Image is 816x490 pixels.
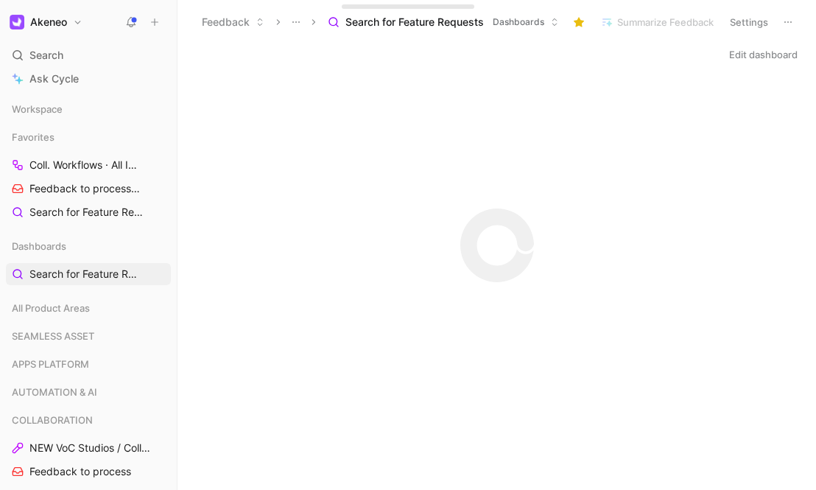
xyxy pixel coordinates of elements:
[12,329,94,343] span: SEAMLESS ASSET
[723,12,775,32] button: Settings
[12,413,93,427] span: COLLABORATION
[722,44,804,65] button: Edit dashboard
[12,239,66,253] span: Dashboards
[6,263,171,285] a: Search for Feature Requests
[29,158,146,173] span: Coll. Workflows · All IMs
[12,130,54,144] span: Favorites
[29,181,144,197] span: Feedback to process
[6,44,171,66] div: Search
[6,154,171,176] a: Coll. Workflows · All IMs
[6,98,171,120] div: Workspace
[6,381,171,407] div: AUTOMATION & AI
[6,297,171,319] div: All Product Areas
[6,325,171,347] div: SEAMLESS ASSET
[6,201,171,223] a: Search for Feature Requests
[6,437,171,459] a: NEW VoC Studios / Collaboration
[6,381,171,403] div: AUTOMATION & AI
[29,46,63,64] span: Search
[6,297,171,323] div: All Product Areas
[29,70,79,88] span: Ask Cycle
[29,267,139,281] span: Search for Feature Requests
[12,357,89,371] span: APPS PLATFORM
[6,353,171,379] div: APPS PLATFORM
[12,385,97,399] span: AUTOMATION & AI
[6,353,171,375] div: APPS PLATFORM
[195,11,271,33] button: Feedback
[6,235,171,257] div: Dashboards
[12,301,90,315] span: All Product Areas
[321,11,566,33] button: Search for Feature RequestsDashboards
[30,15,67,29] h1: Akeneo
[493,15,544,29] span: Dashboards
[6,325,171,351] div: SEAMLESS ASSET
[29,441,153,455] span: NEW VoC Studios / Collaboration
[6,126,171,148] div: Favorites
[594,12,720,32] button: Summarize Feedback
[6,68,171,90] a: Ask Cycle
[345,15,484,29] span: Search for Feature Requests
[6,235,171,285] div: DashboardsSearch for Feature Requests
[29,464,131,479] span: Feedback to process
[12,102,63,116] span: Workspace
[6,461,171,483] a: Feedback to process
[6,178,171,200] a: Feedback to processCOLLABORATION
[10,15,24,29] img: Akeneo
[29,205,145,220] span: Search for Feature Requests
[6,409,171,431] div: COLLABORATION
[6,12,86,32] button: AkeneoAkeneo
